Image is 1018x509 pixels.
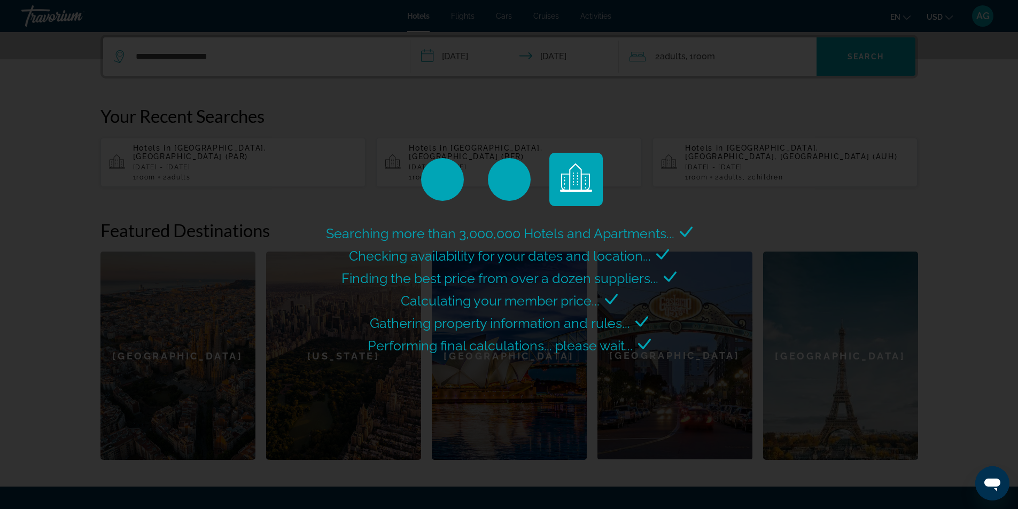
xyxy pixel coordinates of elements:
iframe: לחצן לפתיחת חלון הודעות הטקסט [975,466,1009,500]
span: Checking availability for your dates and location... [349,248,651,264]
span: Finding the best price from over a dozen suppliers... [341,270,658,286]
span: Performing final calculations... please wait... [368,338,633,354]
span: Gathering property information and rules... [370,315,630,331]
span: Calculating your member price... [401,293,600,309]
span: Searching more than 3,000,000 Hotels and Apartments... [326,225,674,241]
